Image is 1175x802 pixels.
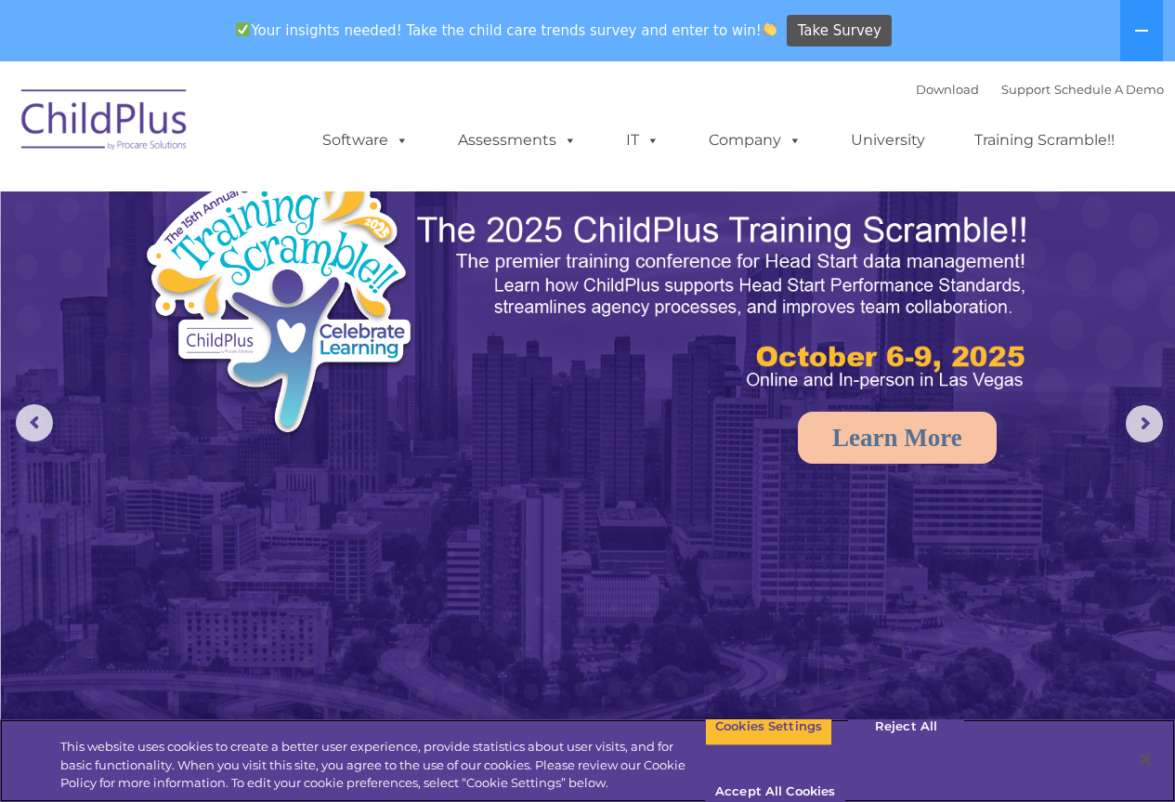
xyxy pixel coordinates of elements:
[916,82,979,97] a: Download
[1001,82,1051,97] a: Support
[1054,82,1164,97] a: Schedule A Demo
[236,22,250,36] img: ✅
[956,122,1133,159] a: Training Scramble!!
[228,12,785,48] span: Your insights needed! Take the child care trends survey and enter to win!
[690,122,820,159] a: Company
[763,22,777,36] img: 👏
[1125,739,1166,780] button: Close
[798,412,997,464] a: Learn More
[304,122,427,159] a: Software
[439,122,595,159] a: Assessments
[607,122,678,159] a: IT
[60,738,705,793] div: This website uses cookies to create a better user experience, provide statistics about user visit...
[258,123,315,137] span: Last name
[12,76,198,169] img: ChildPlus by Procare Solutions
[705,707,832,746] button: Cookies Settings
[916,82,1164,97] font: |
[787,15,892,47] a: Take Survey
[798,15,881,47] span: Take Survey
[848,707,964,746] button: Reject All
[832,122,944,159] a: University
[258,199,337,213] span: Phone number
